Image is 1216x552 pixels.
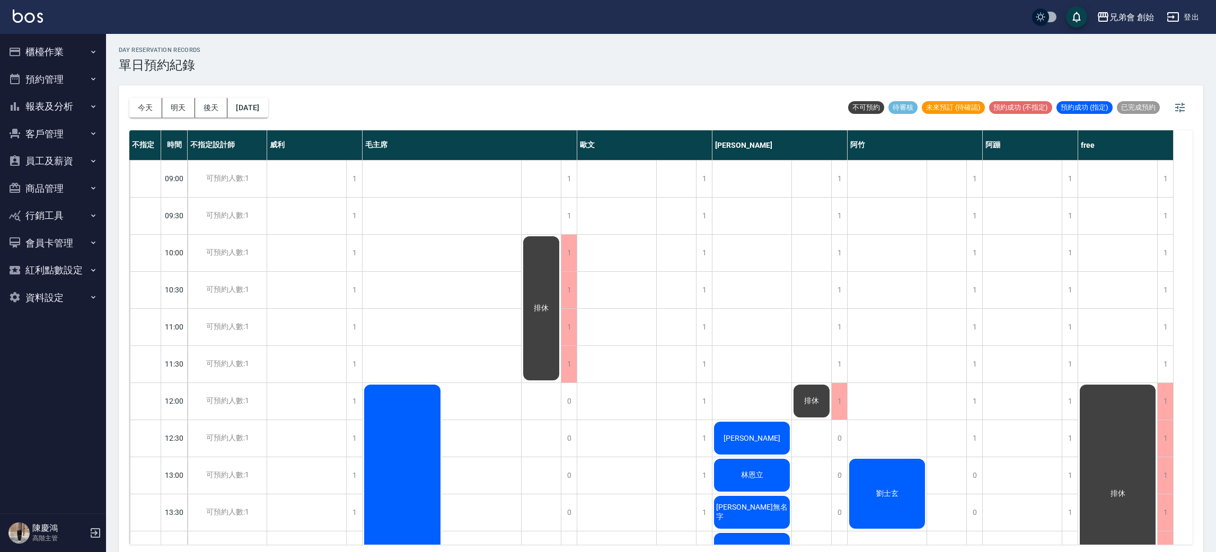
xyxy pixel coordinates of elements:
[346,346,362,382] div: 1
[848,103,884,112] span: 不可預約
[129,98,162,118] button: 今天
[1066,6,1087,28] button: save
[161,382,188,420] div: 12:00
[4,66,102,93] button: 預約管理
[831,383,847,420] div: 1
[1062,161,1078,197] div: 1
[346,494,362,531] div: 1
[696,420,712,457] div: 1
[161,494,188,531] div: 13:30
[1062,420,1078,457] div: 1
[1109,11,1154,24] div: 兄弟會 創始
[161,345,188,382] div: 11:30
[188,383,267,420] div: 可預約人數:1
[831,457,847,494] div: 0
[561,161,577,197] div: 1
[696,198,712,234] div: 1
[161,130,188,160] div: 時間
[966,346,982,382] div: 1
[161,160,188,197] div: 09:00
[4,147,102,175] button: 員工及薪資
[188,309,267,345] div: 可預約人數:1
[1062,309,1078,345] div: 1
[1062,383,1078,420] div: 1
[4,256,102,284] button: 紅利點數設定
[188,130,267,160] div: 不指定設計師
[696,383,712,420] div: 1
[1056,103,1113,112] span: 預約成功 (指定)
[4,175,102,202] button: 商品管理
[227,98,268,118] button: [DATE]
[966,198,982,234] div: 1
[966,457,982,494] div: 0
[188,494,267,531] div: 可預約人數:1
[966,309,982,345] div: 1
[712,130,848,160] div: [PERSON_NAME]
[1062,235,1078,271] div: 1
[888,103,918,112] span: 待審核
[983,130,1078,160] div: 阿蹦
[4,120,102,148] button: 客戶管理
[831,198,847,234] div: 1
[1157,457,1173,494] div: 1
[989,103,1052,112] span: 預約成功 (不指定)
[1062,494,1078,531] div: 1
[696,161,712,197] div: 1
[32,523,86,533] h5: 陳慶鴻
[1108,489,1127,498] span: 排休
[577,130,712,160] div: 歐文
[561,272,577,308] div: 1
[188,161,267,197] div: 可預約人數:1
[561,420,577,457] div: 0
[1157,420,1173,457] div: 1
[346,457,362,494] div: 1
[363,130,577,160] div: 毛主席
[696,494,712,531] div: 1
[721,434,782,442] span: [PERSON_NAME]
[848,130,983,160] div: 阿竹
[4,93,102,120] button: 報表及分析
[8,522,30,544] img: Person
[922,103,985,112] span: 未來預訂 (待確認)
[4,202,102,229] button: 行銷工具
[739,470,765,480] span: 林恩立
[1157,235,1173,271] div: 1
[119,58,201,73] h3: 單日預約紀錄
[1062,272,1078,308] div: 1
[346,383,362,420] div: 1
[1062,198,1078,234] div: 1
[966,272,982,308] div: 1
[966,161,982,197] div: 1
[966,235,982,271] div: 1
[561,235,577,271] div: 1
[561,198,577,234] div: 1
[561,494,577,531] div: 0
[129,130,161,160] div: 不指定
[802,396,821,406] span: 排休
[831,420,847,457] div: 0
[195,98,228,118] button: 後天
[4,229,102,257] button: 會員卡管理
[161,420,188,457] div: 12:30
[1157,161,1173,197] div: 1
[831,494,847,531] div: 0
[346,235,362,271] div: 1
[831,235,847,271] div: 1
[161,457,188,494] div: 13:00
[188,235,267,271] div: 可預約人數:1
[188,457,267,494] div: 可預約人數:1
[561,457,577,494] div: 0
[831,272,847,308] div: 1
[162,98,195,118] button: 明天
[188,198,267,234] div: 可預約人數:1
[161,197,188,234] div: 09:30
[161,271,188,308] div: 10:30
[1157,494,1173,531] div: 1
[1157,198,1173,234] div: 1
[346,272,362,308] div: 1
[561,383,577,420] div: 0
[874,489,901,498] span: 劉士玄
[1157,346,1173,382] div: 1
[1157,272,1173,308] div: 1
[119,47,201,54] h2: day Reservation records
